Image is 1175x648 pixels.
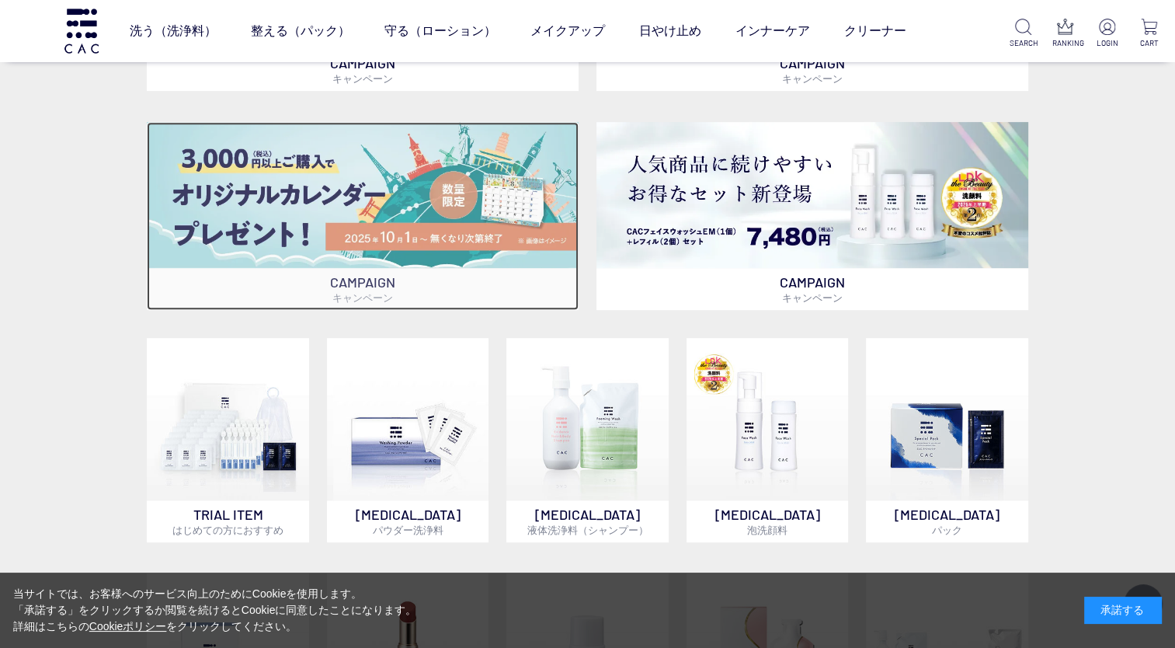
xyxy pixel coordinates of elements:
[147,338,309,542] a: トライアルセット TRIAL ITEMはじめての方におすすめ
[527,524,648,536] span: 液体洗浄料（シャンプー）
[1135,19,1163,49] a: CART
[530,9,604,53] a: メイクアップ
[596,122,1028,311] a: フェイスウォッシュ＋レフィル2個セット フェイスウォッシュ＋レフィル2個セット CAMPAIGNキャンペーン
[866,338,1028,542] a: [MEDICAL_DATA]パック
[147,338,309,500] img: トライアルセット
[596,268,1028,310] p: CAMPAIGN
[147,500,309,542] p: TRIAL ITEM
[596,122,1028,269] img: フェイスウォッシュ＋レフィル2個セット
[1135,37,1163,49] p: CART
[687,338,849,542] a: 泡洗顔料 [MEDICAL_DATA]泡洗顔料
[147,122,579,311] a: カレンダープレゼント カレンダープレゼント CAMPAIGNキャンペーン
[1093,37,1121,49] p: LOGIN
[147,268,579,310] p: CAMPAIGN
[1052,37,1079,49] p: RANKING
[687,338,849,500] img: 泡洗顔料
[1010,37,1037,49] p: SEARCH
[384,9,495,53] a: 守る（ローション）
[506,500,669,542] p: [MEDICAL_DATA]
[13,586,417,635] div: 当サイトでは、お客様へのサービス向上のためにCookieを使用します。 「承諾する」をクリックするか閲覧を続けるとCookieに同意したことになります。 詳細はこちらの をクリックしてください。
[89,620,167,632] a: Cookieポリシー
[866,500,1028,542] p: [MEDICAL_DATA]
[687,500,849,542] p: [MEDICAL_DATA]
[747,524,787,536] span: 泡洗顔料
[932,524,962,536] span: パック
[735,9,809,53] a: インナーケア
[172,524,283,536] span: はじめての方におすすめ
[1010,19,1037,49] a: SEARCH
[147,122,579,269] img: カレンダープレゼント
[332,291,393,304] span: キャンペーン
[782,291,843,304] span: キャンペーン
[1052,19,1079,49] a: RANKING
[1093,19,1121,49] a: LOGIN
[327,338,489,542] a: [MEDICAL_DATA]パウダー洗浄料
[129,9,216,53] a: 洗う（洗浄料）
[250,9,349,53] a: 整える（パック）
[373,524,443,536] span: パウダー洗浄料
[843,9,906,53] a: クリーナー
[1084,597,1162,624] div: 承諾する
[638,9,700,53] a: 日やけ止め
[506,338,669,542] a: [MEDICAL_DATA]液体洗浄料（シャンプー）
[62,9,101,53] img: logo
[327,500,489,542] p: [MEDICAL_DATA]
